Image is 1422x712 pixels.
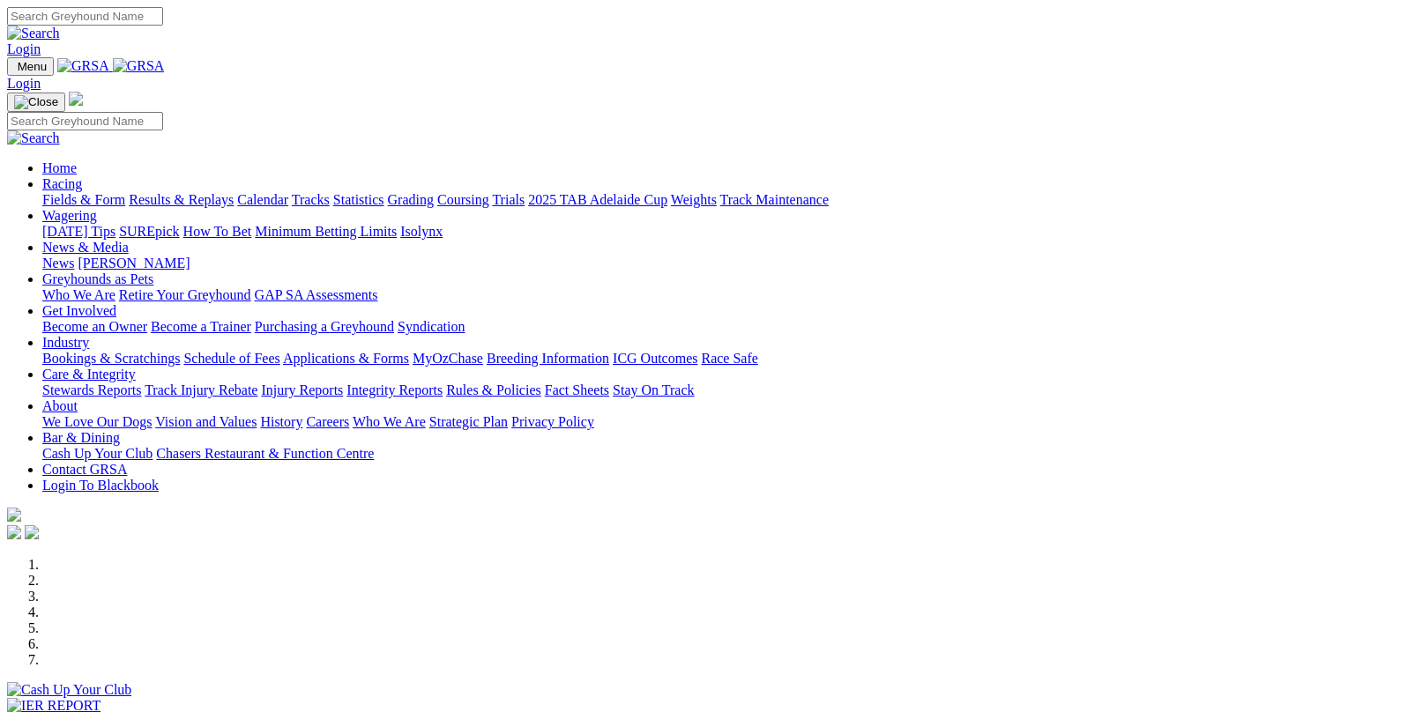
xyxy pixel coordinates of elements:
a: Breeding Information [487,351,609,366]
a: Track Maintenance [720,192,829,207]
a: Bookings & Scratchings [42,351,180,366]
a: Results & Replays [129,192,234,207]
a: Privacy Policy [511,414,594,429]
a: Become an Owner [42,319,147,334]
a: Fact Sheets [545,382,609,397]
a: Wagering [42,208,97,223]
img: Search [7,26,60,41]
a: ICG Outcomes [613,351,697,366]
a: 2025 TAB Adelaide Cup [528,192,667,207]
input: Search [7,112,163,130]
a: Industry [42,335,89,350]
a: Applications & Forms [283,351,409,366]
a: Login [7,41,41,56]
a: SUREpick [119,224,179,239]
div: Wagering [42,224,1415,240]
a: Home [42,160,77,175]
a: News & Media [42,240,129,255]
input: Search [7,7,163,26]
a: How To Bet [183,224,252,239]
a: Trials [492,192,525,207]
a: Retire Your Greyhound [119,287,251,302]
img: twitter.svg [25,525,39,539]
a: Greyhounds as Pets [42,271,153,286]
a: Login To Blackbook [42,478,159,493]
img: facebook.svg [7,525,21,539]
a: Race Safe [701,351,757,366]
a: Minimum Betting Limits [255,224,397,239]
div: Industry [42,351,1415,367]
a: [PERSON_NAME] [78,256,190,271]
a: Fields & Form [42,192,125,207]
div: Get Involved [42,319,1415,335]
div: About [42,414,1415,430]
a: Cash Up Your Club [42,446,153,461]
a: Purchasing a Greyhound [255,319,394,334]
button: Toggle navigation [7,93,65,112]
a: Syndication [398,319,465,334]
div: Greyhounds as Pets [42,287,1415,303]
a: Track Injury Rebate [145,382,257,397]
a: About [42,398,78,413]
a: Integrity Reports [346,382,443,397]
a: Care & Integrity [42,367,136,382]
div: Racing [42,192,1415,208]
a: Vision and Values [155,414,257,429]
div: News & Media [42,256,1415,271]
img: Close [14,95,58,109]
a: Stewards Reports [42,382,141,397]
img: GRSA [113,58,165,74]
a: Who We Are [42,287,115,302]
div: Care & Integrity [42,382,1415,398]
a: Get Involved [42,303,116,318]
a: Careers [306,414,349,429]
a: Who We Are [353,414,426,429]
img: Search [7,130,60,146]
a: Schedule of Fees [183,351,279,366]
a: Weights [671,192,717,207]
a: Stay On Track [613,382,694,397]
a: Bar & Dining [42,430,120,445]
span: Menu [18,60,47,73]
a: MyOzChase [413,351,483,366]
a: Coursing [437,192,489,207]
a: [DATE] Tips [42,224,115,239]
div: Bar & Dining [42,446,1415,462]
a: Tracks [292,192,330,207]
img: GRSA [57,58,109,74]
img: logo-grsa-white.png [7,508,21,522]
a: Become a Trainer [151,319,251,334]
a: Injury Reports [261,382,343,397]
a: Isolynx [400,224,443,239]
a: GAP SA Assessments [255,287,378,302]
a: Rules & Policies [446,382,541,397]
a: News [42,256,74,271]
a: Statistics [333,192,384,207]
a: Strategic Plan [429,414,508,429]
a: Grading [388,192,434,207]
a: Login [7,76,41,91]
a: Chasers Restaurant & Function Centre [156,446,374,461]
a: History [260,414,302,429]
a: We Love Our Dogs [42,414,152,429]
button: Toggle navigation [7,57,54,76]
a: Contact GRSA [42,462,127,477]
a: Racing [42,176,82,191]
img: Cash Up Your Club [7,682,131,698]
img: logo-grsa-white.png [69,92,83,106]
a: Calendar [237,192,288,207]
